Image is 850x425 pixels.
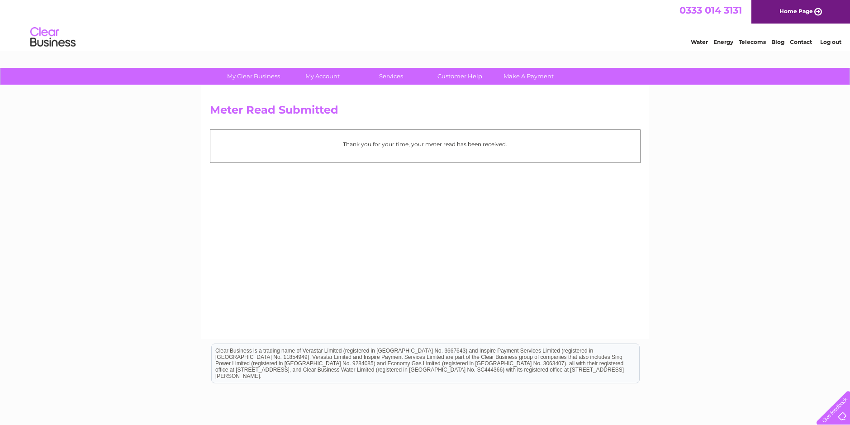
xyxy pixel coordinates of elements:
a: Log out [820,38,841,45]
h2: Meter Read Submitted [210,104,641,121]
a: Services [354,68,428,85]
a: My Clear Business [216,68,291,85]
div: Clear Business is a trading name of Verastar Limited (registered in [GEOGRAPHIC_DATA] No. 3667643... [212,5,639,44]
a: Blog [771,38,784,45]
a: My Account [285,68,360,85]
a: Energy [713,38,733,45]
a: Customer Help [423,68,497,85]
a: Telecoms [739,38,766,45]
a: Contact [790,38,812,45]
a: 0333 014 3131 [679,5,742,16]
p: Thank you for your time, your meter read has been received. [215,140,636,148]
a: Make A Payment [491,68,566,85]
a: Water [691,38,708,45]
img: logo.png [30,24,76,51]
